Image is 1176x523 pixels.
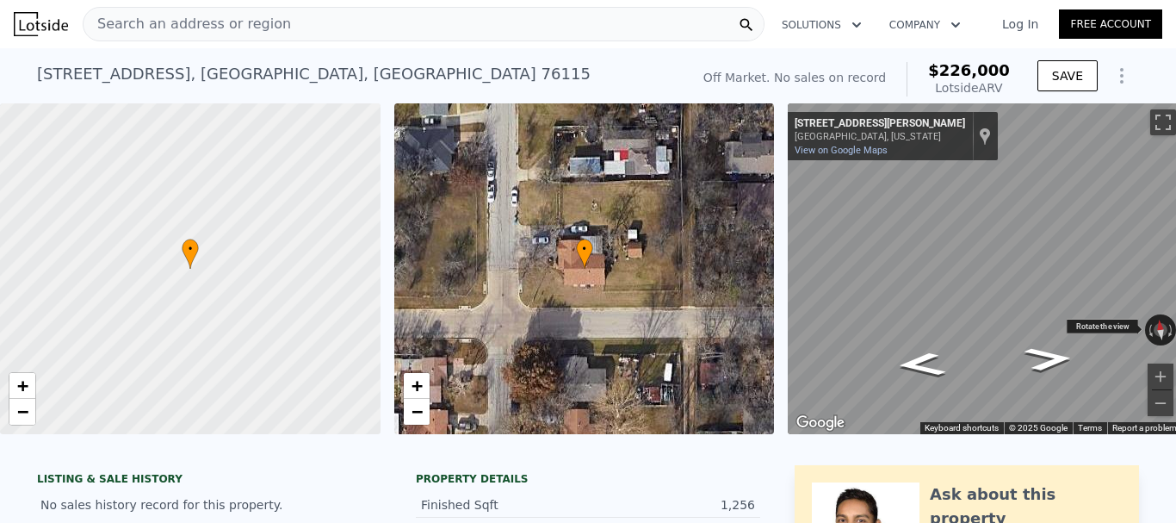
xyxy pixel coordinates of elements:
[768,9,876,40] button: Solutions
[981,16,1059,33] a: Log In
[37,62,591,86] div: [STREET_ADDRESS] , [GEOGRAPHIC_DATA] , [GEOGRAPHIC_DATA] 76115
[1152,314,1169,346] button: Reset the view
[14,12,68,36] img: Lotside
[1150,109,1176,135] button: Toggle fullscreen view
[421,496,588,514] div: Finished Sqft
[1148,390,1173,416] button: Zoom out
[925,422,999,434] button: Keyboard shortcuts
[576,241,593,257] span: •
[1004,341,1095,377] path: Go East, W Fuller Ave
[37,472,381,489] div: LISTING & SALE HISTORY
[576,239,593,269] div: •
[928,79,1010,97] div: Lotside ARV
[795,131,965,142] div: [GEOGRAPHIC_DATA], [US_STATE]
[1066,319,1138,333] div: Rotate the view
[1105,59,1139,93] button: Show Options
[411,375,422,396] span: +
[182,241,199,257] span: •
[1037,60,1098,91] button: SAVE
[1167,314,1176,346] button: Rotate clockwise
[416,472,760,486] div: Property details
[404,373,430,399] a: Zoom in
[1145,314,1154,346] button: Rotate counterclockwise
[404,399,430,425] a: Zoom out
[795,145,888,156] a: View on Google Maps
[792,412,849,434] a: Open this area in Google Maps (opens a new window)
[182,239,199,269] div: •
[84,14,291,34] span: Search an address or region
[703,69,886,86] div: Off Market. No sales on record
[588,496,755,514] div: 1,256
[1009,423,1068,433] span: © 2025 Google
[876,346,967,383] path: Go West, W Spurgeon St
[1148,364,1173,389] button: Zoom in
[9,399,35,425] a: Zoom out
[795,117,965,131] div: [STREET_ADDRESS][PERSON_NAME]
[792,412,849,434] img: Google
[17,401,28,422] span: −
[17,375,28,396] span: +
[876,9,975,40] button: Company
[979,127,991,146] a: Show location on map
[9,373,35,399] a: Zoom in
[1078,423,1102,433] a: Terms (opens in new tab)
[1059,9,1162,39] a: Free Account
[37,489,381,520] div: No sales history record for this property.
[411,401,422,422] span: −
[928,61,1010,79] span: $226,000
